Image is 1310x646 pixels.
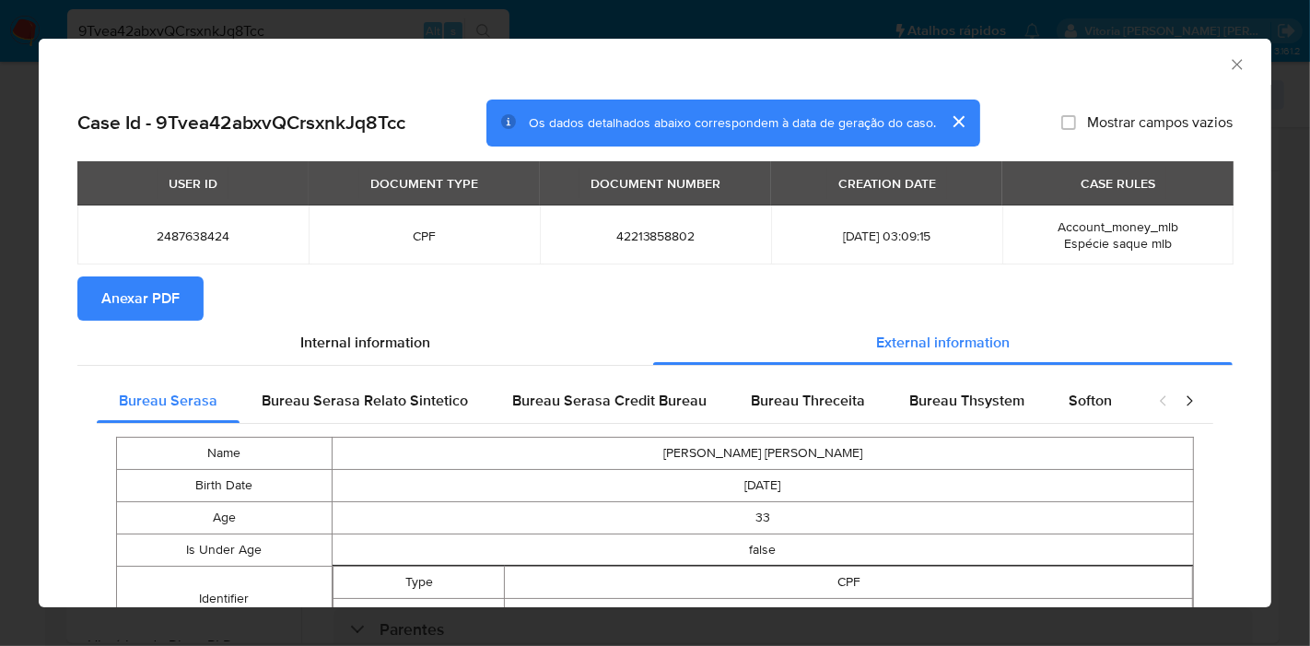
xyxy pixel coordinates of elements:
[579,168,731,199] div: DOCUMENT NUMBER
[332,469,1193,501] td: [DATE]
[793,228,980,244] span: [DATE] 03:09:15
[876,332,1010,353] span: External information
[1087,113,1233,132] span: Mostrar campos vazios
[505,598,1193,630] td: 42213858802
[97,379,1140,423] div: Detailed external info
[331,228,518,244] span: CPF
[117,469,333,501] td: Birth Date
[77,111,405,135] h2: Case Id - 9Tvea42abxvQCrsxnkJq8Tcc
[300,332,430,353] span: Internal information
[158,168,228,199] div: USER ID
[117,437,333,469] td: Name
[1228,55,1245,72] button: Fechar a janela
[333,598,505,630] td: Value
[529,113,936,132] span: Os dados detalhados abaixo correspondem à data de geração do caso.
[332,501,1193,534] td: 33
[117,501,333,534] td: Age
[332,437,1193,469] td: [PERSON_NAME] [PERSON_NAME]
[117,566,333,631] td: Identifier
[262,390,468,411] span: Bureau Serasa Relato Sintetico
[1064,234,1172,253] span: Espécie saque mlb
[1070,168,1166,199] div: CASE RULES
[936,100,980,144] button: cerrar
[512,390,707,411] span: Bureau Serasa Credit Bureau
[99,228,287,244] span: 2487638424
[562,228,749,244] span: 42213858802
[333,566,505,598] td: Type
[117,534,333,566] td: Is Under Age
[39,39,1271,607] div: closure-recommendation-modal
[77,276,204,321] button: Anexar PDF
[1069,390,1112,411] span: Softon
[119,390,217,411] span: Bureau Serasa
[101,278,180,319] span: Anexar PDF
[505,566,1193,598] td: CPF
[909,390,1024,411] span: Bureau Thsystem
[827,168,947,199] div: CREATION DATE
[1058,217,1178,236] span: Account_money_mlb
[751,390,865,411] span: Bureau Threceita
[332,534,1193,566] td: false
[77,321,1233,365] div: Detailed info
[1061,115,1076,130] input: Mostrar campos vazios
[359,168,489,199] div: DOCUMENT TYPE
